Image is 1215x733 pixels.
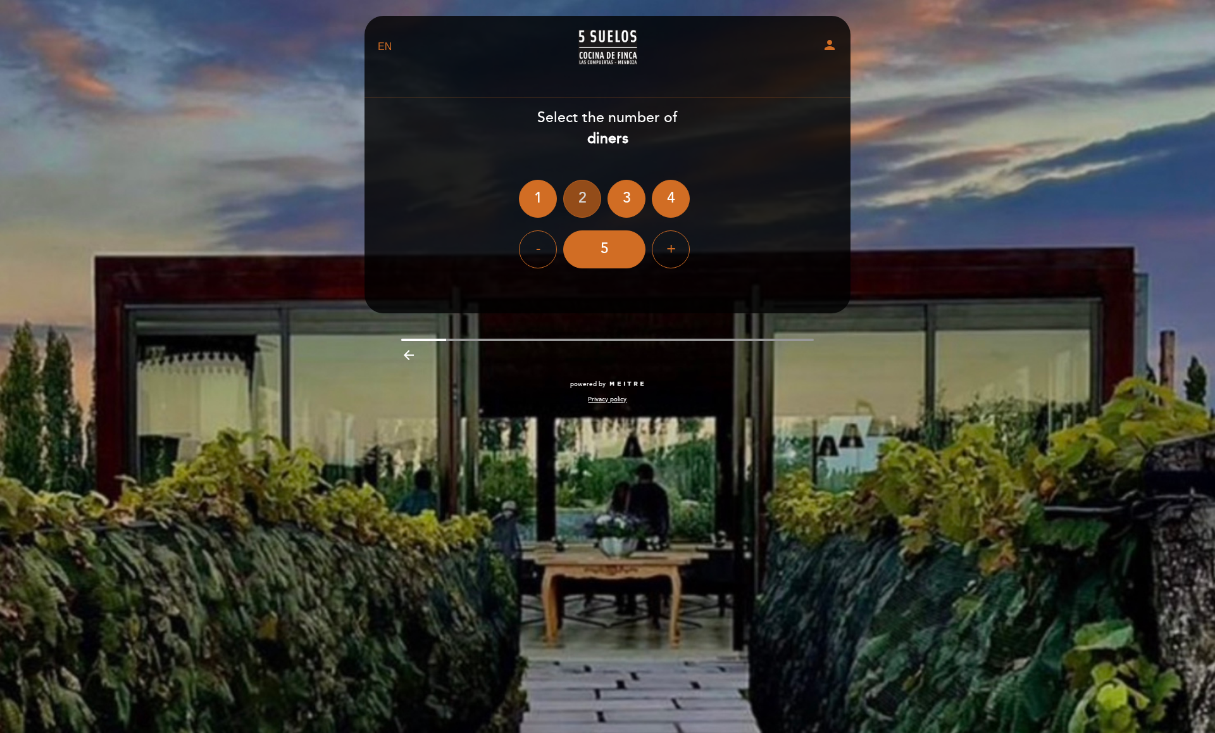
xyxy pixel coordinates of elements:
a: 5 SUELOS – COCINA DE FINCA [528,30,687,65]
div: 4 [652,180,690,218]
i: person [822,37,837,53]
div: + [652,230,690,268]
div: Select the number of [364,108,851,149]
div: 1 [519,180,557,218]
img: MEITRE [609,381,645,387]
div: 3 [607,180,645,218]
button: person [822,37,837,57]
div: 5 [563,230,645,268]
div: 2 [563,180,601,218]
a: powered by [570,380,645,389]
b: diners [587,130,628,147]
div: - [519,230,557,268]
a: Privacy policy [588,395,626,404]
i: arrow_backward [401,348,416,363]
span: powered by [570,380,606,389]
